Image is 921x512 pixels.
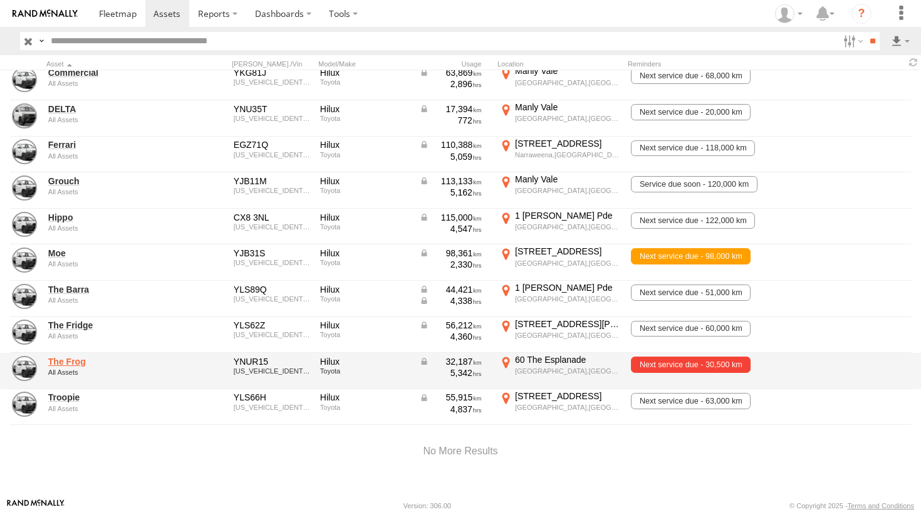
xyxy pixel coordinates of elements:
div: Data from Vehicle CANbus [419,67,482,78]
div: [GEOGRAPHIC_DATA],[GEOGRAPHIC_DATA] [515,331,621,340]
div: Toyota [320,78,410,86]
div: Manly Vale [515,174,621,185]
div: 4,547 [419,223,482,234]
label: Click to View Current Location [497,102,623,135]
div: [GEOGRAPHIC_DATA],[GEOGRAPHIC_DATA] [515,295,621,303]
label: Search Query [36,32,46,50]
span: Next service due - 68,000 km [631,68,751,84]
a: The Fridge [48,320,170,331]
div: Manly Vale [515,65,621,76]
div: 4,360 [419,331,482,342]
div: Data from Vehicle CANbus [419,139,482,150]
div: Hilux [320,67,410,78]
label: Search Filter Options [838,32,865,50]
div: MR0CX3CB004346647 [234,115,311,122]
div: Toyota [320,367,410,375]
div: undefined [48,152,170,160]
div: Toyota [320,115,410,122]
a: Moe [48,248,170,259]
label: Click to View Current Location [497,210,623,244]
label: Click to View Current Location [497,318,623,352]
div: Data from Vehicle CANbus [419,248,482,259]
div: Hilux [320,248,410,259]
div: [GEOGRAPHIC_DATA],[GEOGRAPHIC_DATA] [515,222,621,231]
a: Hippo [48,212,170,223]
div: MR0CX3CB404328006 [234,404,311,411]
a: View Asset Details [12,139,37,164]
div: MR0EX3CB601130389 [234,151,311,159]
label: Click to View Current Location [497,174,623,207]
div: [STREET_ADDRESS] [515,390,621,402]
a: View Asset Details [12,103,37,128]
div: [STREET_ADDRESS][PERSON_NAME] [515,318,621,330]
div: YJB11M [234,175,311,187]
a: Grouch [48,175,170,187]
div: YLS89Q [234,284,311,295]
div: YKG81J [234,67,311,78]
div: 772 [419,115,482,126]
label: Click to View Current Location [497,390,623,424]
div: Hilux [320,175,410,187]
a: DELTA [48,103,170,115]
div: undefined [48,332,170,340]
label: Click to View Current Location [497,138,623,172]
div: Toyota [320,223,410,231]
div: 2,330 [419,259,482,270]
div: undefined [48,368,170,376]
div: 2,896 [419,78,482,90]
div: Toyota [320,295,410,303]
div: YJB31S [234,248,311,259]
div: 5,162 [419,187,482,198]
i: ? [851,4,872,24]
div: Reminders [628,60,772,68]
div: Version: 306.00 [403,502,451,509]
div: Data from Vehicle CANbus [419,212,482,223]
div: Toyota [320,331,410,338]
div: Toyota [320,404,410,411]
a: Commercial [48,67,170,78]
div: Data from Vehicle CANbus [419,320,482,331]
a: View Asset Details [12,356,37,381]
div: 5,342 [419,367,482,379]
div: Data from Vehicle CANbus [419,284,482,295]
span: Service due soon - 120,000 km [631,176,757,192]
div: Hilux [320,284,410,295]
div: © Copyright 2025 - [789,502,914,509]
div: MR0EX3CB901122612 [234,187,311,194]
div: Data from Vehicle CANbus [419,356,482,367]
span: Next service due - 118,000 km [631,140,755,157]
span: Next service due - 30,500 km [631,357,751,373]
span: Next service due - 60,000 km [631,321,751,337]
a: The Frog [48,356,170,367]
div: Usage [417,60,492,68]
div: [PERSON_NAME]./Vin [232,60,313,68]
a: View Asset Details [12,284,37,309]
div: 5,059 [419,151,482,162]
div: Click to Sort [46,60,172,68]
div: MR0CX3CB704336150 [234,295,311,303]
div: CX8 3NL [234,212,311,223]
div: YNUR15 [234,356,311,367]
a: View Asset Details [12,175,37,201]
div: undefined [48,405,170,412]
a: Ferrari [48,139,170,150]
div: undefined [48,260,170,268]
div: MR0EX3CB501128018 [234,259,311,266]
a: The Barra [48,284,170,295]
div: MR0EX3CB501111624 [234,223,311,231]
div: Hilux [320,320,410,331]
div: [GEOGRAPHIC_DATA],[GEOGRAPHIC_DATA] [515,403,621,412]
div: Location [497,60,623,68]
div: Data from Vehicle CANbus [419,103,482,115]
div: YLS62Z [234,320,311,331]
span: Refresh [906,56,921,68]
div: [GEOGRAPHIC_DATA],[GEOGRAPHIC_DATA] [515,186,621,195]
img: rand-logo.svg [13,9,78,18]
div: [STREET_ADDRESS] [515,246,621,257]
a: Troopie [48,392,170,403]
div: Manly Vale [515,102,621,113]
div: Data from Vehicle CANbus [419,295,482,306]
div: 60 The Esplanade [515,354,621,365]
div: [GEOGRAPHIC_DATA],[GEOGRAPHIC_DATA] [515,114,621,123]
div: 1 [PERSON_NAME] Pde [515,282,621,293]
